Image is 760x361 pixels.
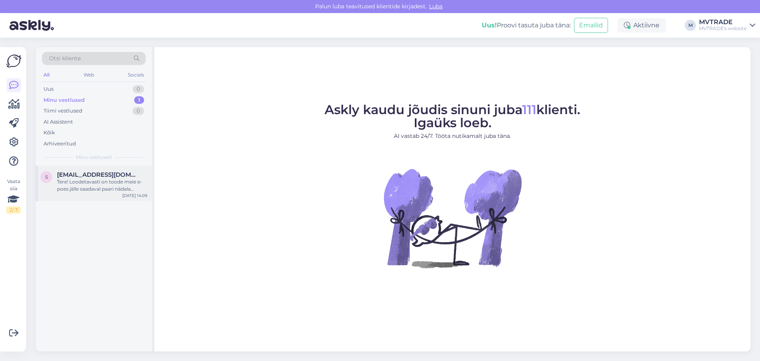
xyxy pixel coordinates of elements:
div: All [42,70,51,80]
div: Web [82,70,96,80]
span: 111 [522,102,536,117]
span: Minu vestlused [76,154,112,161]
div: AI Assistent [44,118,73,126]
button: Emailid [574,18,608,33]
div: Proovi tasuta juba täna: [482,21,571,30]
div: 0 [133,85,144,93]
div: Vaata siia [6,178,21,214]
span: susannasuurevalja@hotmail.com [57,171,139,178]
div: Aktiivne [617,18,666,32]
span: Otsi kliente [49,54,81,63]
div: MVTRADE [699,19,747,25]
span: Askly kaudu jõudis sinuni juba klienti. Igaüks loeb. [325,102,580,130]
div: Minu vestlused [44,96,85,104]
div: Arhiveeritud [44,140,76,148]
p: AI vastab 24/7. Tööta nutikamalt juba täna. [325,132,580,140]
img: No Chat active [381,147,524,289]
div: M [685,20,696,31]
div: Tere! Loodetavasti on toode meie e-poes jälle saadaval paari nädala jooksul. [57,178,147,193]
div: Uus [44,85,53,93]
img: Askly Logo [6,53,21,69]
div: [DATE] 14:09 [122,193,147,199]
span: s [45,174,48,180]
div: Tiimi vestlused [44,107,82,115]
div: MVTRADE's website [699,25,747,32]
div: Socials [126,70,146,80]
div: 0 [133,107,144,115]
div: Kõik [44,129,55,137]
div: 1 [134,96,144,104]
a: MVTRADEMVTRADE's website [699,19,755,32]
div: 2 / 3 [6,206,21,214]
span: Luba [427,3,445,10]
b: Uus! [482,21,497,29]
